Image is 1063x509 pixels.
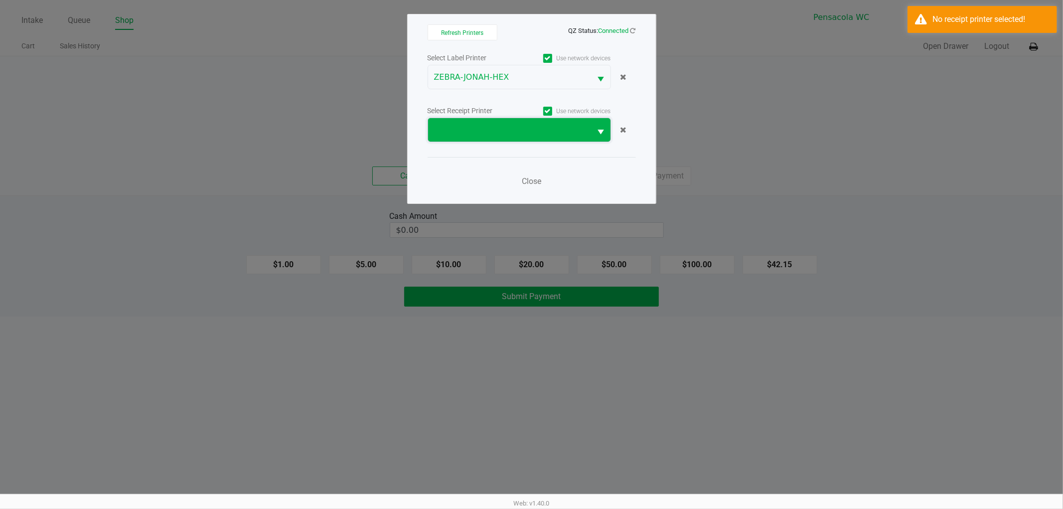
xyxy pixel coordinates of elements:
[428,24,497,40] button: Refresh Printers
[932,13,1050,25] div: No receipt printer selected!
[514,500,550,507] span: Web: v1.40.0
[592,65,610,89] button: Select
[428,106,519,116] div: Select Receipt Printer
[569,27,636,34] span: QZ Status:
[428,53,519,63] div: Select Label Printer
[441,29,483,36] span: Refresh Printers
[599,27,629,34] span: Connected
[519,107,611,116] label: Use network devices
[522,176,541,186] span: Close
[434,71,586,83] span: ZEBRA-JONAH-HEX
[519,54,611,63] label: Use network devices
[517,171,547,191] button: Close
[592,118,610,142] button: Select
